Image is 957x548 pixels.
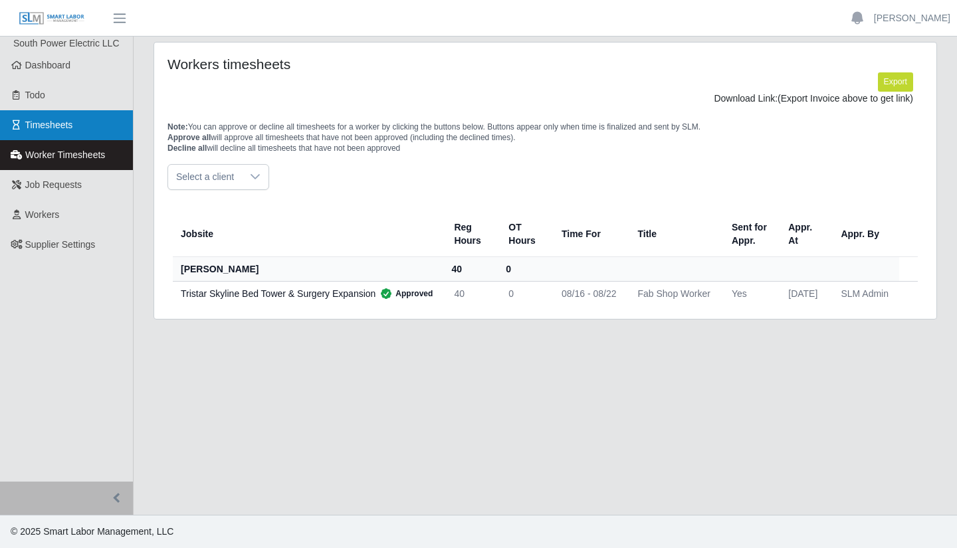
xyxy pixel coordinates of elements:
th: Appr. By [830,211,899,257]
td: SLM Admin [830,281,899,306]
th: Appr. At [778,211,830,257]
span: Note: [167,122,188,132]
span: Dashboard [25,60,71,70]
h4: Workers timesheets [167,56,471,72]
td: 40 [443,281,498,306]
td: Yes [721,281,778,306]
td: Fab Shop Worker [627,281,720,306]
span: Job Requests [25,179,82,190]
td: 0 [498,281,551,306]
th: Title [627,211,720,257]
th: Jobsite [173,211,443,257]
p: You can approve or decline all timesheets for a worker by clicking the buttons below. Buttons app... [167,122,923,153]
span: Approved [375,287,433,300]
td: 08/16 - 08/22 [551,281,627,306]
th: 40 [443,256,498,281]
span: Workers [25,209,60,220]
div: Tristar Skyline Bed Tower & Surgery Expansion [181,287,433,300]
th: Time For [551,211,627,257]
span: © 2025 Smart Labor Management, LLC [11,526,173,537]
span: Timesheets [25,120,73,130]
span: Todo [25,90,45,100]
div: Download Link: [177,92,913,106]
th: 0 [498,256,551,281]
span: South Power Electric LLC [13,38,120,48]
img: SLM Logo [19,11,85,26]
span: Decline all [167,143,207,153]
th: OT Hours [498,211,551,257]
th: Sent for Appr. [721,211,778,257]
span: Approve all [167,133,211,142]
a: [PERSON_NAME] [874,11,950,25]
span: Supplier Settings [25,239,96,250]
span: Worker Timesheets [25,149,105,160]
button: Export [878,72,913,91]
th: Reg Hours [443,211,498,257]
td: [DATE] [778,281,830,306]
th: [PERSON_NAME] [173,256,443,281]
span: (Export Invoice above to get link) [778,93,913,104]
span: Select a client [168,165,242,189]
